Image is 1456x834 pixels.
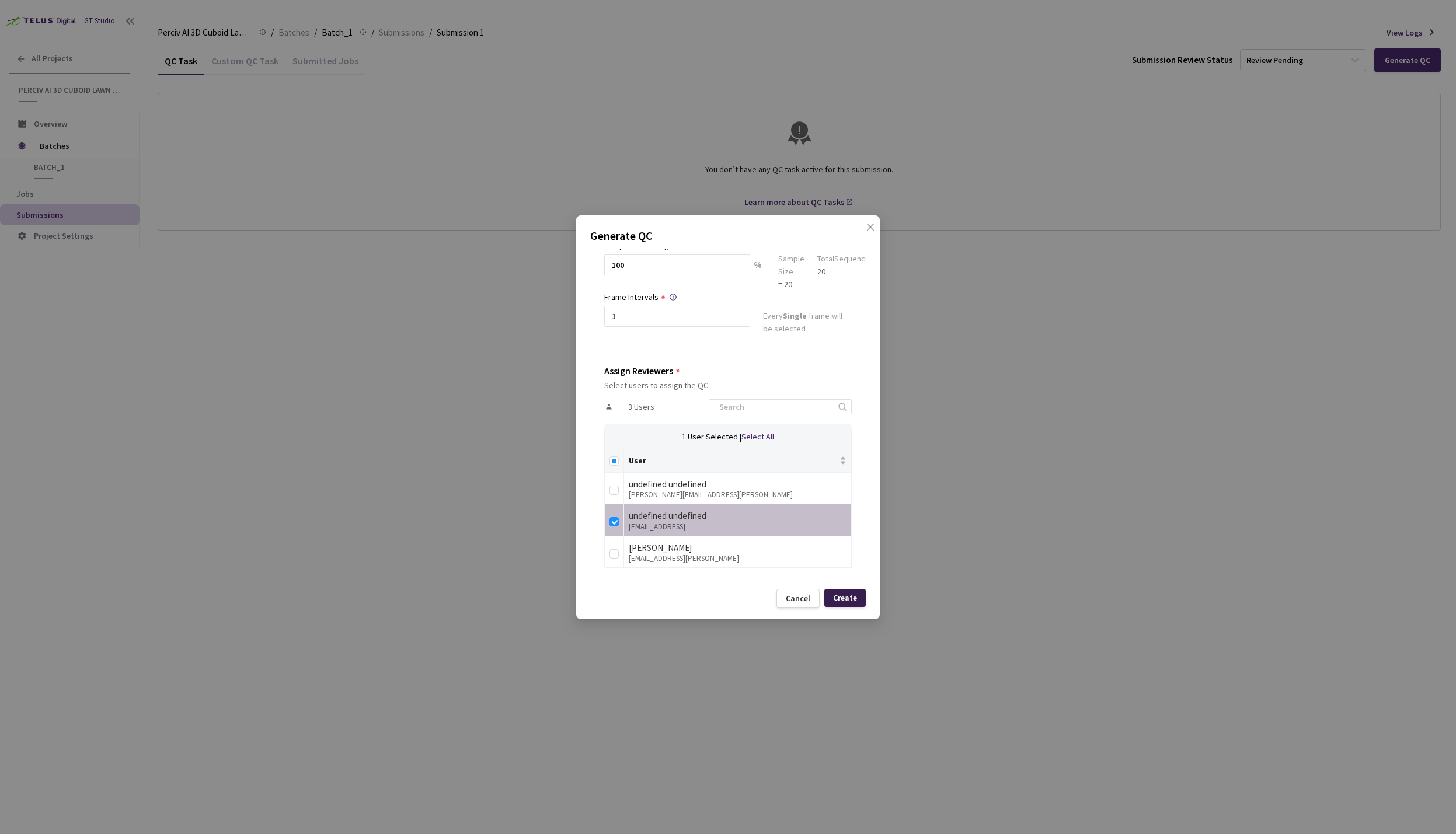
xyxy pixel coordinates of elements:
[604,291,659,303] div: Frame Intervals
[629,554,847,563] div: [EMAIL_ADDRESS][PERSON_NAME]
[854,222,873,241] button: Close
[604,365,673,376] div: Assign Reviewers
[778,252,804,278] div: Sample Size
[629,491,847,499] div: [PERSON_NAME][EMAIL_ADDRESS][PERSON_NAME]
[741,431,774,442] span: Select All
[712,400,837,414] input: Search
[629,523,847,531] div: [EMAIL_ADDRESS]
[629,509,847,523] div: undefined undefined
[778,278,804,291] div: = 20
[629,477,847,491] div: undefined undefined
[763,309,852,337] div: Every frame will be selected
[624,449,852,473] th: User
[786,594,810,603] div: Cancel
[750,254,765,291] div: %
[817,265,874,278] div: 20
[590,227,866,245] p: Generate QC
[629,541,847,555] div: [PERSON_NAME]
[604,254,750,275] input: e.g. 10
[866,222,875,255] span: close
[629,456,837,465] span: User
[604,381,852,390] div: Select users to assign the QC
[833,593,857,602] div: Create
[604,306,750,327] input: Enter frame interval
[783,310,807,321] strong: Single
[628,402,654,411] span: 3 Users
[817,252,874,265] div: Total Sequences
[682,431,741,442] span: 1 User Selected |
